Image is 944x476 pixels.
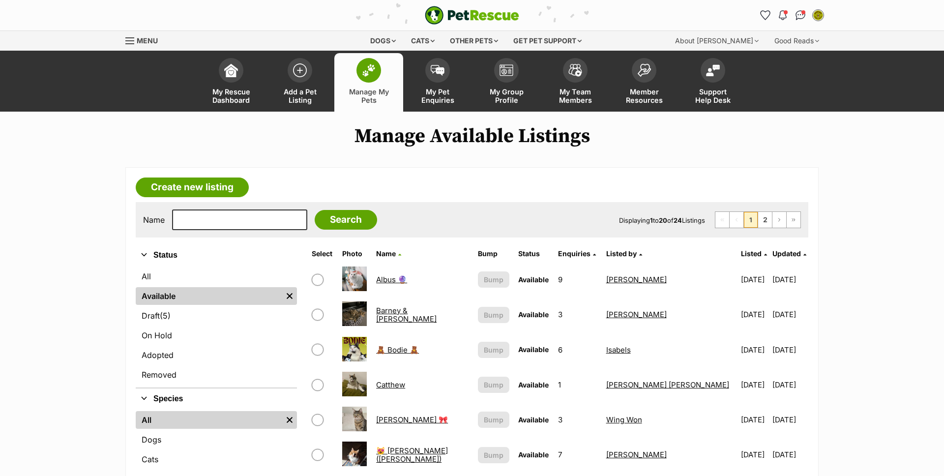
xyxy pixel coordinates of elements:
img: chat-41dd97257d64d25036548639549fe6c8038ab92f7586957e7f3b1b290dea8141.svg [796,10,806,20]
a: Remove filter [282,411,297,429]
a: Removed [136,366,297,384]
input: Search [315,210,377,230]
span: Add a Pet Listing [278,88,322,104]
span: Available [518,310,549,319]
td: [DATE] [737,333,772,367]
td: 3 [554,297,601,331]
a: All [136,411,282,429]
strong: 24 [674,216,682,224]
a: Draft [136,307,297,325]
a: My Team Members [541,53,610,112]
button: Bump [478,307,509,323]
a: [PERSON_NAME] [606,450,667,459]
div: Dogs [363,31,403,51]
td: 6 [554,333,601,367]
td: [DATE] [737,297,772,331]
button: Notifications [775,7,791,23]
span: Available [518,416,549,424]
ul: Account quick links [757,7,826,23]
td: [DATE] [737,263,772,297]
img: logo-e224e6f780fb5917bec1dbf3a21bbac754714ae5b6737aabdf751b685950b380.svg [425,6,519,25]
td: 3 [554,403,601,437]
td: [DATE] [772,333,807,367]
a: Member Resources [610,53,678,112]
div: Status [136,266,297,387]
img: group-profile-icon-3fa3cf56718a62981997c0bc7e787c4b2cf8bcc04b72c1350f741eb67cf2f40e.svg [500,64,513,76]
div: Get pet support [506,31,589,51]
a: Remove filter [282,287,297,305]
a: 🧸 Bodie 🧸 [376,345,419,355]
a: On Hold [136,327,297,344]
span: Bump [484,450,503,460]
button: Bump [478,342,509,358]
a: Dogs [136,431,297,448]
span: My Rescue Dashboard [209,88,253,104]
span: Manage My Pets [347,88,391,104]
img: help-desk-icon-fdf02630f3aa405de69fd3d07c3f3aa587a6932b1a1747fa1d2bba05be0121f9.svg [706,64,720,76]
img: team-members-icon-5396bd8760b3fe7c0b43da4ab00e1e3bb1a5d9ba89233759b79545d2d3fc5d0d.svg [568,64,582,77]
a: Listed [741,249,767,258]
span: My Team Members [553,88,597,104]
a: Available [136,287,282,305]
a: All [136,268,297,285]
div: Other pets [443,31,505,51]
img: add-pet-listing-icon-0afa8454b4691262ce3f59096e99ab1cd57d4a30225e0717b998d2c9b9846f56.svg [293,63,307,77]
span: Updated [772,249,801,258]
div: About [PERSON_NAME] [668,31,766,51]
span: Member Resources [622,88,666,104]
nav: Pagination [715,211,801,228]
span: Available [518,345,549,354]
strong: 1 [650,216,653,224]
span: Bump [484,415,503,425]
td: [DATE] [772,403,807,437]
button: Bump [478,377,509,393]
img: Grace Gibson Cain profile pic [813,10,823,20]
span: Support Help Desk [691,88,735,104]
img: notifications-46538b983faf8c2785f20acdc204bb7945ddae34d4c08c2a6579f10ce5e182be.svg [779,10,787,20]
a: Last page [787,212,800,228]
span: (5) [160,310,171,322]
a: [PERSON_NAME] 🎀 [376,415,448,424]
th: Photo [338,246,372,262]
button: Species [136,392,297,405]
a: Next page [772,212,786,228]
a: My Group Profile [472,53,541,112]
a: Barney & [PERSON_NAME] [376,306,437,324]
td: [DATE] [772,438,807,472]
a: My Rescue Dashboard [197,53,265,112]
span: My Group Profile [484,88,529,104]
button: My account [810,7,826,23]
strong: 20 [659,216,667,224]
a: Menu [125,31,165,49]
span: Bump [484,274,503,285]
a: Wing Won [606,415,642,424]
a: Favourites [757,7,773,23]
td: 9 [554,263,601,297]
a: My Pet Enquiries [403,53,472,112]
a: [PERSON_NAME] [606,310,667,319]
a: Enquiries [558,249,596,258]
span: Listed by [606,249,637,258]
button: Bump [478,447,509,463]
td: [DATE] [737,438,772,472]
button: Status [136,249,297,262]
div: Good Reads [767,31,826,51]
td: [DATE] [737,403,772,437]
span: translation missing: en.admin.listings.index.attributes.enquiries [558,249,590,258]
a: Page 2 [758,212,772,228]
span: Available [518,450,549,459]
button: Bump [478,271,509,288]
a: Cats [136,450,297,468]
a: [PERSON_NAME] [606,275,667,284]
a: Isabels [606,345,631,355]
span: Page 1 [744,212,758,228]
th: Bump [474,246,513,262]
div: Cats [404,31,442,51]
a: Listed by [606,249,642,258]
span: Available [518,381,549,389]
a: Conversations [793,7,808,23]
span: Bump [484,310,503,320]
a: [PERSON_NAME] [PERSON_NAME] [606,380,729,389]
td: [DATE] [772,368,807,402]
span: Listed [741,249,762,258]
